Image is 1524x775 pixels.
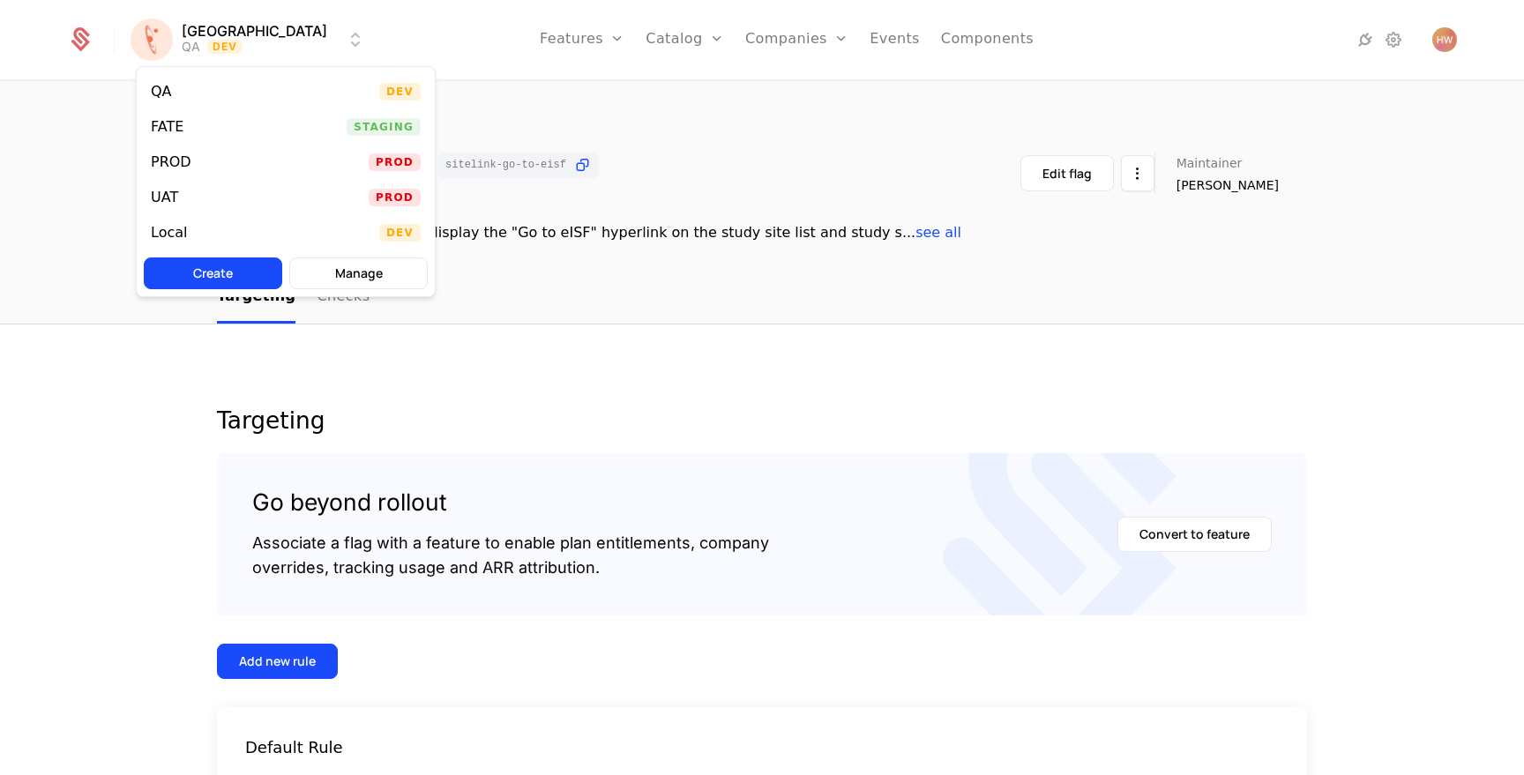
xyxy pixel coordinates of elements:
[151,85,172,99] div: QA
[151,226,187,240] div: Local
[379,83,421,101] span: Dev
[347,118,421,136] span: Staging
[289,257,428,289] button: Manage
[136,66,436,297] div: Select environment
[144,257,282,289] button: Create
[369,189,421,206] span: Prod
[151,120,183,134] div: FATE
[151,155,191,169] div: PROD
[379,224,421,242] span: Dev
[369,153,421,171] span: Prod
[151,190,178,205] div: UAT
